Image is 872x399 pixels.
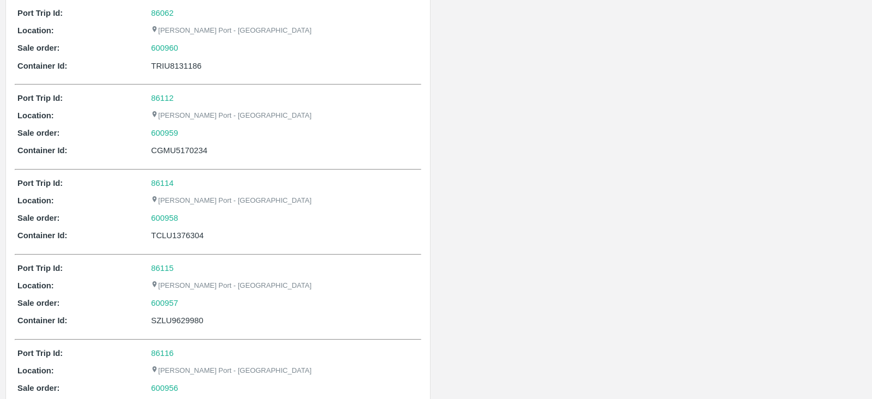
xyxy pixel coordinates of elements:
p: [PERSON_NAME] Port - [GEOGRAPHIC_DATA] [151,281,311,291]
p: [PERSON_NAME] Port - [GEOGRAPHIC_DATA] [151,111,311,121]
b: Location: [17,26,54,35]
b: Port Trip Id: [17,349,63,358]
b: Location: [17,111,54,120]
b: Container Id: [17,146,68,155]
p: [PERSON_NAME] Port - [GEOGRAPHIC_DATA] [151,366,311,376]
b: Sale order: [17,299,60,307]
div: CGMU5170234 [151,144,419,156]
a: 86115 [151,264,173,273]
b: Port Trip Id: [17,94,63,102]
a: 86114 [151,179,173,188]
b: Sale order: [17,44,60,52]
a: 600960 [151,42,178,54]
div: TRIU8131186 [151,60,419,72]
b: Location: [17,281,54,290]
a: 600959 [151,127,178,139]
p: [PERSON_NAME] Port - [GEOGRAPHIC_DATA] [151,26,311,36]
b: Container Id: [17,62,68,70]
b: Location: [17,196,54,205]
b: Sale order: [17,214,60,222]
a: 86062 [151,9,173,17]
b: Port Trip Id: [17,9,63,17]
div: SZLU9629980 [151,315,419,327]
div: TCLU1376304 [151,229,419,241]
a: 86112 [151,94,173,102]
b: Sale order: [17,384,60,392]
b: Sale order: [17,129,60,137]
a: 600957 [151,297,178,309]
b: Container Id: [17,316,68,325]
p: [PERSON_NAME] Port - [GEOGRAPHIC_DATA] [151,196,311,206]
a: 600956 [151,382,178,394]
b: Port Trip Id: [17,179,63,188]
b: Container Id: [17,231,68,240]
a: 86116 [151,349,173,358]
a: 600958 [151,212,178,224]
b: Location: [17,366,54,375]
b: Port Trip Id: [17,264,63,273]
